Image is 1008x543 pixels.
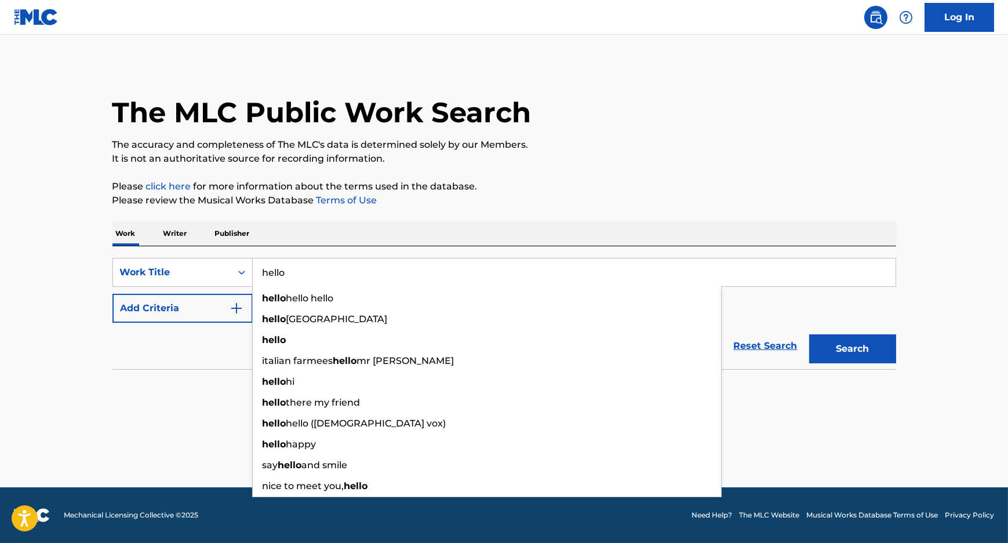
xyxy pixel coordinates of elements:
img: logo [14,508,50,522]
strong: hello [263,293,286,304]
button: Add Criteria [112,294,253,323]
p: Publisher [212,221,253,246]
a: Public Search [864,6,887,29]
strong: hello [263,397,286,408]
div: Work Title [120,265,224,279]
span: happy [286,439,316,450]
a: Log In [925,3,994,32]
a: Musical Works Database Terms of Use [806,510,938,520]
strong: hello [263,376,286,387]
span: hi [286,376,295,387]
div: Help [894,6,918,29]
span: hello hello [286,293,334,304]
span: nice to meet you, [263,480,344,491]
strong: hello [263,314,286,325]
span: and smile [302,460,348,471]
strong: hello [263,418,286,429]
span: mr [PERSON_NAME] [357,355,454,366]
h1: The MLC Public Work Search [112,95,532,130]
p: Please review the Musical Works Database [112,194,896,207]
p: Work [112,221,139,246]
span: say [263,460,278,471]
a: Need Help? [692,510,732,520]
strong: hello [333,355,357,366]
a: Terms of Use [314,195,377,206]
span: Mechanical Licensing Collective © 2025 [64,510,198,520]
strong: hello [344,480,368,491]
form: Search Form [112,258,896,369]
a: Privacy Policy [945,510,994,520]
p: Writer [160,221,191,246]
button: Search [809,334,896,363]
a: Reset Search [728,333,803,359]
span: [GEOGRAPHIC_DATA] [286,314,388,325]
a: The MLC Website [739,510,799,520]
p: It is not an authoritative source for recording information. [112,152,896,166]
a: click here [146,181,191,192]
img: help [899,10,913,24]
span: italian farmees [263,355,333,366]
span: hello ([DEMOGRAPHIC_DATA] vox) [286,418,446,429]
strong: hello [278,460,302,471]
img: 9d2ae6d4665cec9f34b9.svg [230,301,243,315]
strong: hello [263,334,286,345]
p: Please for more information about the terms used in the database. [112,180,896,194]
img: search [869,10,883,24]
img: MLC Logo [14,9,59,25]
strong: hello [263,439,286,450]
p: The accuracy and completeness of The MLC's data is determined solely by our Members. [112,138,896,152]
span: there my friend [286,397,361,408]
